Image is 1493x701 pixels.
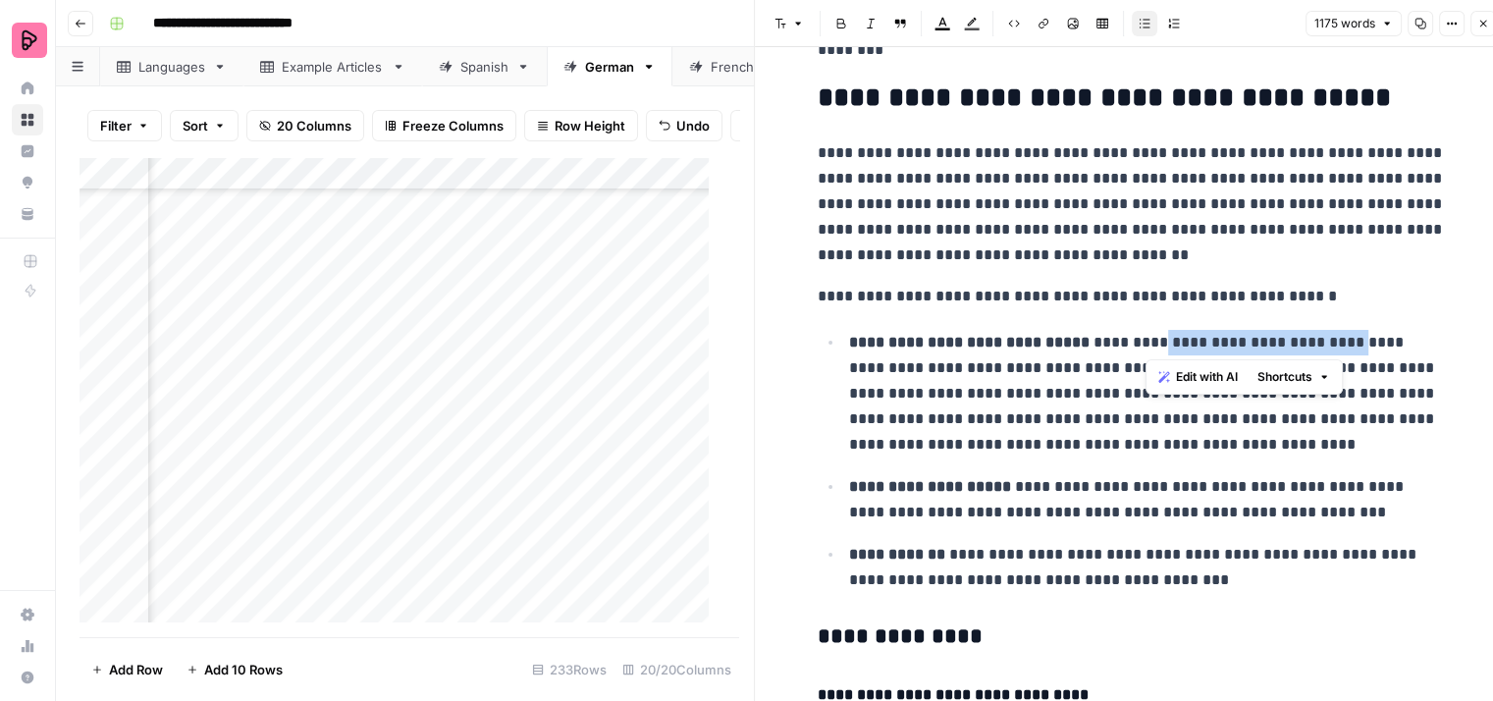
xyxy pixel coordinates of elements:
[12,630,43,662] a: Usage
[711,57,755,77] div: French
[277,116,351,135] span: 20 Columns
[614,654,739,685] div: 20/20 Columns
[100,116,132,135] span: Filter
[100,47,243,86] a: Languages
[646,110,722,141] button: Undo
[1257,368,1312,386] span: Shortcuts
[372,110,516,141] button: Freeze Columns
[282,57,384,77] div: Example Articles
[585,57,634,77] div: German
[183,116,208,135] span: Sort
[243,47,422,86] a: Example Articles
[12,198,43,230] a: Your Data
[460,57,508,77] div: Spanish
[12,135,43,167] a: Insights
[547,47,672,86] a: German
[170,110,239,141] button: Sort
[12,662,43,693] button: Help + Support
[1176,368,1238,386] span: Edit with AI
[80,654,175,685] button: Add Row
[402,116,504,135] span: Freeze Columns
[676,116,710,135] span: Undo
[1306,11,1402,36] button: 1175 words
[524,654,614,685] div: 233 Rows
[175,654,294,685] button: Add 10 Rows
[1150,364,1246,390] button: Edit with AI
[204,660,283,679] span: Add 10 Rows
[12,104,43,135] a: Browse
[1250,364,1338,390] button: Shortcuts
[87,110,162,141] button: Filter
[246,110,364,141] button: 20 Columns
[12,23,47,58] img: Preply Logo
[524,110,638,141] button: Row Height
[12,167,43,198] a: Opportunities
[12,16,43,65] button: Workspace: Preply
[422,47,547,86] a: Spanish
[12,599,43,630] a: Settings
[138,57,205,77] div: Languages
[555,116,625,135] span: Row Height
[672,47,793,86] a: French
[109,660,163,679] span: Add Row
[12,73,43,104] a: Home
[1314,15,1375,32] span: 1175 words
